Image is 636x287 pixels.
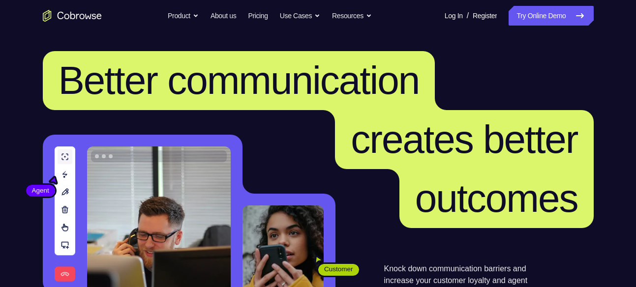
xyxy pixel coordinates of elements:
[351,117,577,161] span: creates better
[43,10,102,22] a: Go to the home page
[473,6,497,26] a: Register
[332,6,372,26] button: Resources
[168,6,199,26] button: Product
[415,176,578,220] span: outcomes
[467,10,469,22] span: /
[248,6,268,26] a: Pricing
[59,58,420,102] span: Better communication
[445,6,463,26] a: Log In
[211,6,236,26] a: About us
[509,6,593,26] a: Try Online Demo
[280,6,320,26] button: Use Cases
